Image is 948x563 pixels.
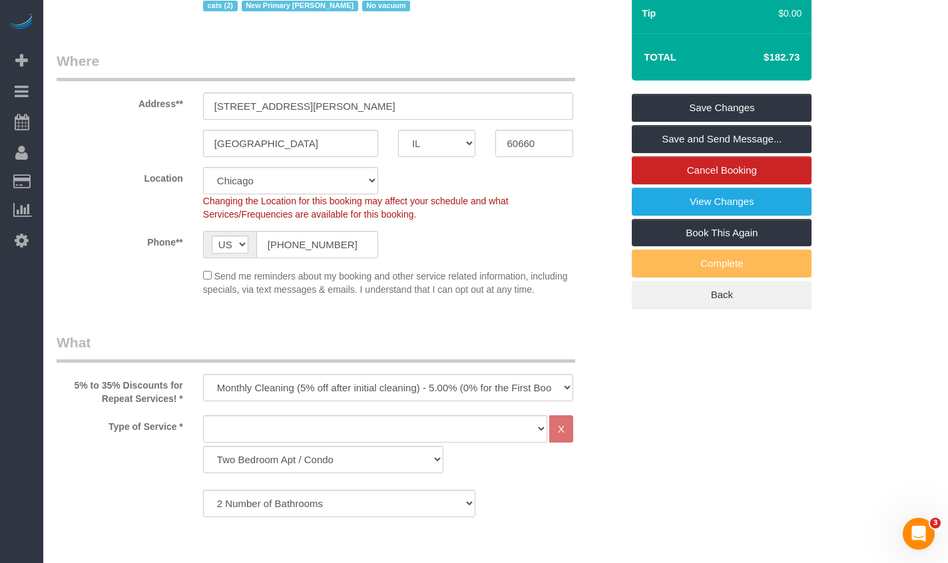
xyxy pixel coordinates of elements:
[644,51,676,63] strong: Total
[495,130,573,157] input: Zip Code**
[362,1,410,11] span: No vacuum
[242,1,358,11] span: New Primary [PERSON_NAME]
[203,271,568,295] span: Send me reminders about my booking and other service related information, including specials, via...
[47,374,193,405] label: 5% to 35% Discounts for Repeat Services! *
[203,1,238,11] span: cats (2)
[57,333,575,363] legend: What
[903,518,935,550] iframe: Intercom live chat
[8,13,35,32] img: Automaid Logo
[632,281,812,309] a: Back
[739,7,802,20] div: $0.00
[632,156,812,184] a: Cancel Booking
[47,167,193,185] label: Location
[203,196,509,220] span: Changing the Location for this booking may affect your schedule and what Services/Frequencies are...
[632,125,812,153] a: Save and Send Message...
[47,415,193,433] label: Type of Service *
[57,51,575,81] legend: Where
[632,188,812,216] a: View Changes
[642,7,656,20] label: Tip
[632,94,812,122] a: Save Changes
[724,52,800,63] h4: $182.73
[632,219,812,247] a: Book This Again
[930,518,941,528] span: 3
